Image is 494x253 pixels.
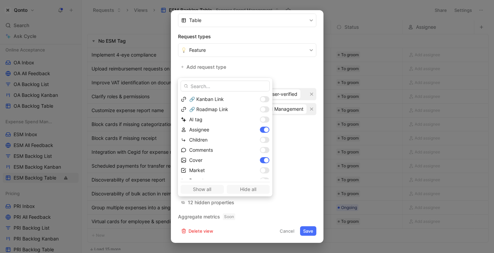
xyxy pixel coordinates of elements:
span: Market [189,167,205,173]
span: Children [189,137,208,143]
button: Hide all [226,185,270,194]
button: Show all [181,185,224,194]
span: Hide all [230,185,267,193]
span: AI tag [189,117,202,122]
span: Parent [189,177,204,183]
span: Assignee [189,127,209,132]
span: Cover [189,157,202,163]
span: 🔗 Kanban Link [189,96,224,102]
span: 🔗 Roadmap Link [189,106,228,112]
span: Comments [189,147,213,153]
span: Show all [184,185,221,193]
input: Search... [181,81,270,91]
